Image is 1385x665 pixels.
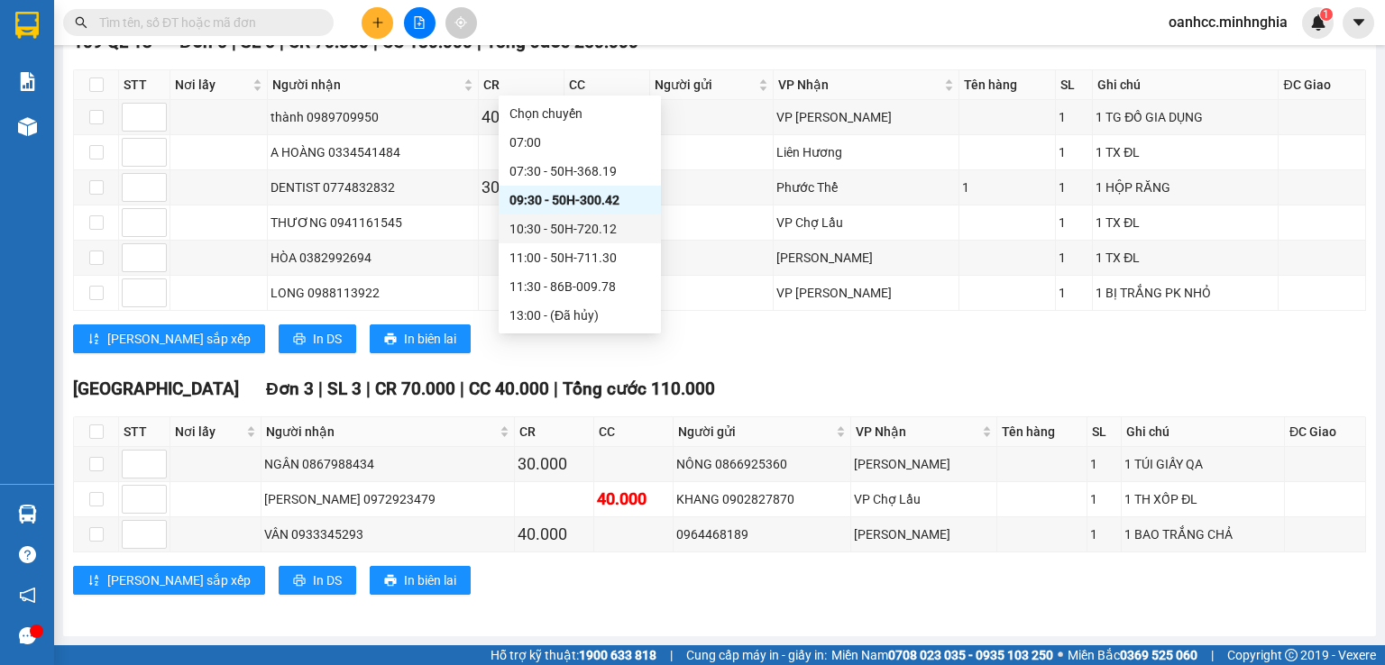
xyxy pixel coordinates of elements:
[375,378,455,399] span: CR 70.000
[856,422,978,442] span: VP Nhận
[686,645,827,665] span: Cung cấp máy in - giấy in:
[1343,7,1374,39] button: caret-down
[499,99,661,128] div: Chọn chuyến
[264,524,511,544] div: VÂN 0933345293
[594,417,674,447] th: CC
[1058,651,1063,659] span: ⚪️
[1285,649,1298,661] span: copyright
[776,213,956,232] div: VP Chợ Lầu
[1211,645,1214,665] span: |
[271,213,475,232] div: THƯƠNG 0941161545
[518,451,591,477] div: 30.000
[509,190,650,210] div: 09:30 - 50H-300.42
[366,378,371,399] span: |
[1124,524,1281,544] div: 1 BAO TRẮNG CHẢ
[19,587,36,604] span: notification
[851,482,997,517] td: VP Chợ Lầu
[564,70,650,100] th: CC
[99,13,312,32] input: Tìm tên, số ĐT hoặc mã đơn
[413,16,426,29] span: file-add
[774,170,959,205] td: Phước Thể
[1059,107,1089,127] div: 1
[1124,454,1281,474] div: 1 TÚI GIẤY QA
[404,329,456,349] span: In biên lai
[509,104,650,123] div: Chọn chuyến
[19,546,36,563] span: question-circle
[482,175,561,200] div: 30.000
[175,422,243,442] span: Nơi lấy
[1059,213,1089,232] div: 1
[774,135,959,170] td: Liên Hương
[888,648,1053,662] strong: 0708 023 035 - 0935 103 250
[854,454,994,474] div: [PERSON_NAME]
[293,332,306,347] span: printer
[271,283,475,303] div: LONG 0988113922
[1285,417,1366,447] th: ĐC Giao
[327,378,362,399] span: SL 3
[18,117,37,136] img: warehouse-icon
[776,142,956,162] div: Liên Hương
[75,16,87,29] span: search
[1093,70,1279,100] th: Ghi chú
[676,489,848,509] div: KHANG 0902827870
[266,378,314,399] span: Đơn 3
[776,248,956,268] div: [PERSON_NAME]
[73,378,239,399] span: [GEOGRAPHIC_DATA]
[469,378,549,399] span: CC 40.000
[962,178,1052,197] div: 1
[1096,248,1275,268] div: 1 TX ĐL
[1096,142,1275,162] div: 1 TX ĐL
[272,75,460,95] span: Người nhận
[266,422,496,442] span: Người nhận
[362,7,393,39] button: plus
[454,16,467,29] span: aim
[404,7,436,39] button: file-add
[73,324,265,353] button: sort-ascending[PERSON_NAME] sắp xếp
[1090,454,1118,474] div: 1
[1279,70,1365,100] th: ĐC Giao
[1096,283,1275,303] div: 1 BỊ TRẮNG PK NHỎ
[313,570,342,590] span: In DS
[271,178,475,197] div: DENTIST 0774832832
[1122,417,1285,447] th: Ghi chú
[776,178,956,197] div: Phước Thể
[774,241,959,276] td: Lương Sơn
[1090,489,1118,509] div: 1
[1090,524,1118,544] div: 1
[959,70,1056,100] th: Tên hàng
[1068,645,1197,665] span: Miền Bắc
[997,417,1087,447] th: Tên hàng
[370,566,471,595] button: printerIn biên lai
[509,248,650,268] div: 11:00 - 50H-711.30
[1096,213,1275,232] div: 1 TX ĐL
[515,417,594,447] th: CR
[175,75,249,95] span: Nơi lấy
[318,378,323,399] span: |
[1323,8,1329,21] span: 1
[854,524,994,544] div: [PERSON_NAME]
[554,378,558,399] span: |
[774,205,959,241] td: VP Chợ Lầu
[676,454,848,474] div: NÔNG 0866925360
[264,489,511,509] div: [PERSON_NAME] 0972923479
[384,574,397,588] span: printer
[73,566,265,595] button: sort-ascending[PERSON_NAME] sắp xếp
[491,645,656,665] span: Hỗ trợ kỹ thuật:
[15,12,39,39] img: logo-vxr
[1096,178,1275,197] div: 1 HỘP RĂNG
[18,505,37,524] img: warehouse-icon
[774,100,959,135] td: VP Phan Rí
[87,574,100,588] span: sort-ascending
[1320,8,1333,21] sup: 1
[1120,648,1197,662] strong: 0369 525 060
[119,70,170,100] th: STT
[445,7,477,39] button: aim
[778,75,940,95] span: VP Nhận
[271,142,475,162] div: A HOÀNG 0334541484
[509,277,650,296] div: 11:30 - 86B-009.78
[19,627,36,644] span: message
[371,16,384,29] span: plus
[370,324,471,353] button: printerIn biên lai
[597,487,670,512] div: 40.000
[579,648,656,662] strong: 1900 633 818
